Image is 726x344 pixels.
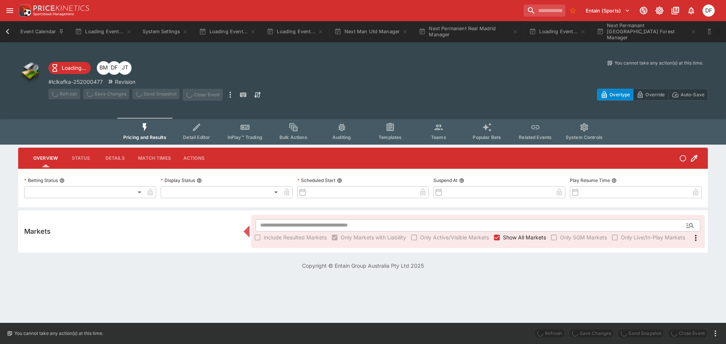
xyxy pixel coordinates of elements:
[177,149,211,167] button: Actions
[570,177,610,184] p: Play Resume Time
[684,4,698,17] button: Notifications
[123,134,166,140] span: Pricing and Results
[414,21,523,42] button: Next Permanent Real Madrid Manager
[420,233,489,241] span: Only Active/Visible Markets
[683,219,697,232] button: Open
[431,134,446,140] span: Teams
[581,5,634,17] button: Select Tenant
[264,233,327,241] span: Include Resulted Markets
[703,5,715,17] div: David Foster
[592,21,701,42] button: Next Permanant [GEOGRAPHIC_DATA] Forest Manager
[17,3,32,18] img: PriceKinetics Logo
[24,177,58,184] p: Betting Status
[669,4,682,17] button: Documentation
[379,134,402,140] span: Templates
[3,4,17,17] button: open drawer
[566,134,603,140] span: System Controls
[597,89,633,100] button: Overtype
[614,60,703,66] p: You cannot take any action(s) at this time.
[621,233,685,241] span: Only Live/In-Play Markets
[18,60,42,84] img: other.png
[611,178,617,183] button: Play Resume Time
[279,134,307,140] span: Bulk Actions
[183,134,210,140] span: Detail Editor
[27,149,64,167] button: Overview
[519,134,552,140] span: Related Events
[668,89,708,100] button: Auto-Save
[597,89,708,100] div: Start From
[97,61,110,75] div: Byron Monk
[633,89,668,100] button: Override
[332,134,351,140] span: Auditing
[341,233,406,241] span: Only Markets with Liability
[228,134,262,140] span: InPlay™ Trading
[194,21,261,42] button: Loading Event...
[524,5,565,17] input: search
[98,149,132,167] button: Details
[503,233,546,241] span: Show All Markets
[645,91,665,99] p: Override
[14,330,103,337] p: You cannot take any action(s) at this time.
[524,21,591,42] button: Loading Event...
[653,4,666,17] button: Toggle light/dark mode
[262,21,328,42] button: Loading Event...
[226,89,235,101] button: more
[24,227,51,236] h5: Markets
[117,118,609,145] div: Event type filters
[33,12,74,16] img: Sportsbook Management
[560,233,607,241] span: Only SGM Markets
[691,233,700,242] svg: More
[567,5,579,17] button: No Bookmarks
[297,177,335,184] p: Scheduled Start
[337,178,342,183] button: Scheduled Start
[138,21,193,42] button: System Settings
[610,91,630,99] p: Overtype
[16,21,69,42] button: Event Calendar
[161,177,195,184] p: Display Status
[62,64,86,72] p: Loading...
[59,178,65,183] button: Betting Status
[330,21,413,42] button: Next Man Utd Manager
[711,329,720,338] button: more
[433,177,458,184] p: Suspend At
[107,61,121,75] div: David Foster
[48,78,103,86] p: Copy To Clipboard
[33,5,89,11] img: PriceKinetics
[64,149,98,167] button: Status
[115,78,135,86] p: Revision
[132,149,177,167] button: Match Times
[637,4,650,17] button: Connected to PK
[459,178,464,183] button: Suspend At
[681,91,704,99] p: Auto-Save
[700,2,717,19] button: David Foster
[118,61,132,75] div: Joshua Thomson
[473,134,501,140] span: Popular Bets
[197,178,202,183] button: Display Status
[70,21,137,42] button: Loading Event...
